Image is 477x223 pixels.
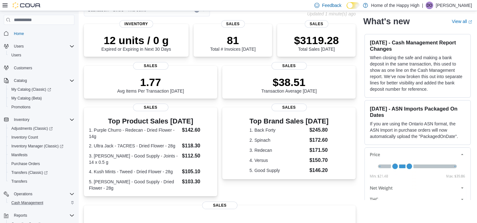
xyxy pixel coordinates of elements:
[11,190,35,198] button: Operations
[11,200,43,205] span: Cash Management
[221,20,245,28] span: Sales
[6,198,77,207] button: Cash Management
[370,54,465,92] p: When closing the safe and making a bank deposit in the same transaction, this used to show as one...
[9,199,46,207] a: Cash Management
[9,125,74,132] span: Adjustments (Classic)
[9,86,54,93] a: My Catalog (Classic)
[9,94,74,102] span: My Catalog (Beta)
[11,135,38,140] span: Inventory Count
[1,190,77,198] button: Operations
[309,126,329,134] dd: $245.80
[14,117,29,122] span: Inventory
[9,151,74,159] span: Manifests
[11,87,51,92] span: My Catalog (Classic)
[13,2,41,9] img: Cova
[452,19,472,24] a: View allExternal link
[102,34,171,47] p: 12 units / 0 g
[370,106,465,118] h3: [DATE] - ASN Imports Packaged On Dates
[305,20,328,28] span: Sales
[249,167,307,174] dt: 5. Good Supply
[6,159,77,168] button: Purchase Orders
[309,157,329,164] dd: $150.70
[9,160,43,168] a: Purchase Orders
[14,31,24,36] span: Home
[271,62,307,70] span: Sales
[6,103,77,111] button: Promotions
[11,30,26,37] a: Home
[1,76,77,85] button: Catalog
[11,77,29,84] button: Catalog
[11,116,32,123] button: Inventory
[117,76,184,94] div: Avg Items Per Transaction [DATE]
[11,96,42,101] span: My Catalog (Beta)
[9,103,33,111] a: Promotions
[6,133,77,142] button: Inventory Count
[6,51,77,60] button: Users
[11,64,74,72] span: Customers
[11,126,53,131] span: Adjustments (Classic)
[117,76,184,89] p: 1.77
[182,126,212,134] dd: $142.60
[11,212,30,219] button: Reports
[6,168,77,177] a: Transfers (Classic)
[133,104,168,111] span: Sales
[11,64,35,72] a: Customers
[9,94,44,102] a: My Catalog (Beta)
[14,78,27,83] span: Catalog
[1,115,77,124] button: Inventory
[6,151,77,159] button: Manifests
[6,142,77,151] a: Inventory Manager (Classic)
[370,39,465,52] h3: [DATE] - Cash Management Report Changes
[261,76,317,94] div: Transaction Average [DATE]
[119,20,153,28] span: Inventory
[9,103,74,111] span: Promotions
[468,20,472,24] svg: External link
[89,127,179,140] dt: 1. Purple Churro - Redecan - Dried Flower - 14g
[422,2,423,9] p: |
[210,34,255,47] p: 81
[14,192,32,197] span: Operations
[11,170,48,175] span: Transfers (Classic)
[363,16,410,26] h2: What's new
[436,2,472,9] p: [PERSON_NAME]
[89,143,179,149] dt: 2. Ultra Jack - 7ACRES - Dried Flower - 28g
[11,43,26,50] button: Users
[6,94,77,103] button: My Catalog (Beta)
[9,151,30,159] a: Manifests
[182,178,212,186] dd: $103.30
[102,34,171,52] div: Expired or Expiring in Next 30 Days
[11,116,74,123] span: Inventory
[11,53,21,58] span: Users
[9,134,41,141] a: Inventory Count
[6,177,77,186] button: Transfers
[6,124,77,133] a: Adjustments (Classic)
[89,169,179,175] dt: 4. Kush Mints - Tweed - Dried Flower - 28g
[11,43,74,50] span: Users
[89,117,212,125] h3: Top Product Sales [DATE]
[9,178,30,185] a: Transfers
[1,29,77,38] button: Home
[1,42,77,51] button: Users
[307,11,356,16] p: Updated 1 minute(s) ago
[182,168,212,175] dd: $105.10
[11,212,74,219] span: Reports
[309,146,329,154] dd: $171.50
[249,147,307,153] dt: 3. Redecan
[133,62,168,70] span: Sales
[9,51,24,59] a: Users
[1,63,77,72] button: Customers
[14,213,27,218] span: Reports
[11,190,74,198] span: Operations
[249,127,307,133] dt: 1. Back Forty
[294,34,339,47] p: $3119.28
[11,161,40,166] span: Purchase Orders
[9,142,74,150] span: Inventory Manager (Classic)
[202,202,237,209] span: Sales
[89,153,179,165] dt: 3. [PERSON_NAME] - Good Supply - Joints - 14 x 0.5 g
[11,105,31,110] span: Promotions
[182,152,212,160] dd: $112.50
[11,29,74,37] span: Home
[9,178,74,185] span: Transfers
[6,85,77,94] a: My Catalog (Classic)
